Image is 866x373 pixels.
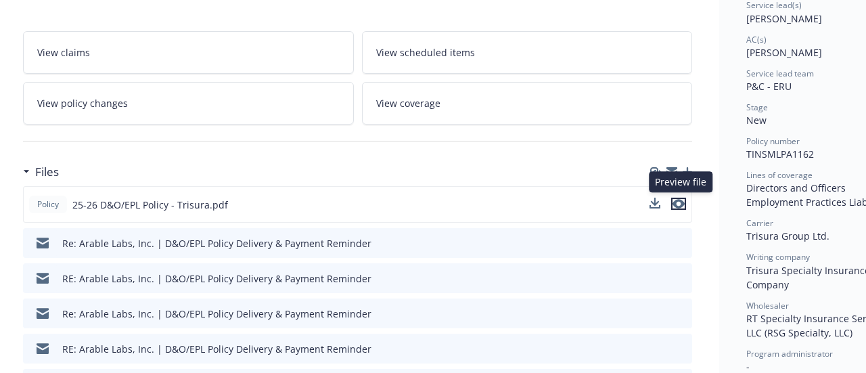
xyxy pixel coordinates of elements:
[746,251,810,263] span: Writing company
[746,68,814,79] span: Service lead team
[62,342,371,356] div: RE: Arable Labs, Inc. | D&O/EPL Policy Delivery & Payment Reminder
[746,80,792,93] span: P&C - ERU
[649,198,660,212] button: download file
[376,45,475,60] span: View scheduled items
[746,135,800,147] span: Policy number
[653,342,664,356] button: download file
[23,82,354,125] a: View policy changes
[675,271,687,286] button: preview file
[23,163,59,181] div: Files
[35,163,59,181] h3: Files
[37,45,90,60] span: View claims
[675,342,687,356] button: preview file
[653,236,664,250] button: download file
[35,198,62,211] span: Policy
[671,198,686,210] button: preview file
[746,229,829,242] span: Trisura Group Ltd.
[653,307,664,321] button: download file
[746,34,767,45] span: AC(s)
[649,198,660,209] button: download file
[376,96,440,110] span: View coverage
[62,307,371,321] div: Re: Arable Labs, Inc. | D&O/EPL Policy Delivery & Payment Reminder
[746,102,768,113] span: Stage
[653,271,664,286] button: download file
[746,12,822,25] span: [PERSON_NAME]
[62,271,371,286] div: RE: Arable Labs, Inc. | D&O/EPL Policy Delivery & Payment Reminder
[746,217,773,229] span: Carrier
[649,171,712,192] div: Preview file
[746,360,750,373] span: -
[362,31,693,74] a: View scheduled items
[746,348,833,359] span: Program administrator
[37,96,128,110] span: View policy changes
[671,198,686,212] button: preview file
[746,46,822,59] span: [PERSON_NAME]
[62,236,371,250] div: Re: Arable Labs, Inc. | D&O/EPL Policy Delivery & Payment Reminder
[746,169,813,181] span: Lines of coverage
[746,148,814,160] span: TINSMLPA1162
[675,307,687,321] button: preview file
[746,114,767,127] span: New
[72,198,228,212] span: 25-26 D&O/EPL Policy - Trisura.pdf
[23,31,354,74] a: View claims
[675,236,687,250] button: preview file
[362,82,693,125] a: View coverage
[746,300,789,311] span: Wholesaler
